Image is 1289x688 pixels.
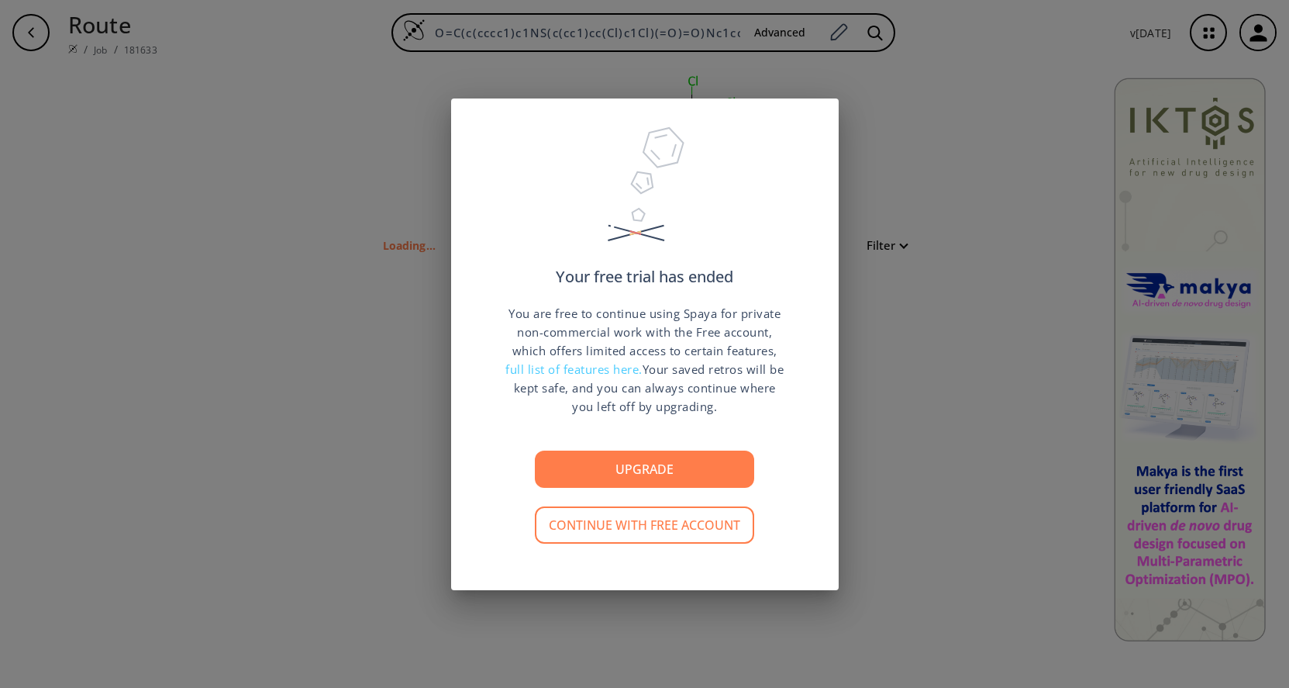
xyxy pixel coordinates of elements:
[535,506,754,544] button: Continue with free account
[601,122,689,269] img: Trial Ended
[505,361,643,377] span: full list of features here.
[556,269,733,285] p: Your free trial has ended
[505,304,784,416] p: You are free to continue using Spaya for private non-commercial work with the Free account, which...
[535,451,754,488] button: Upgrade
